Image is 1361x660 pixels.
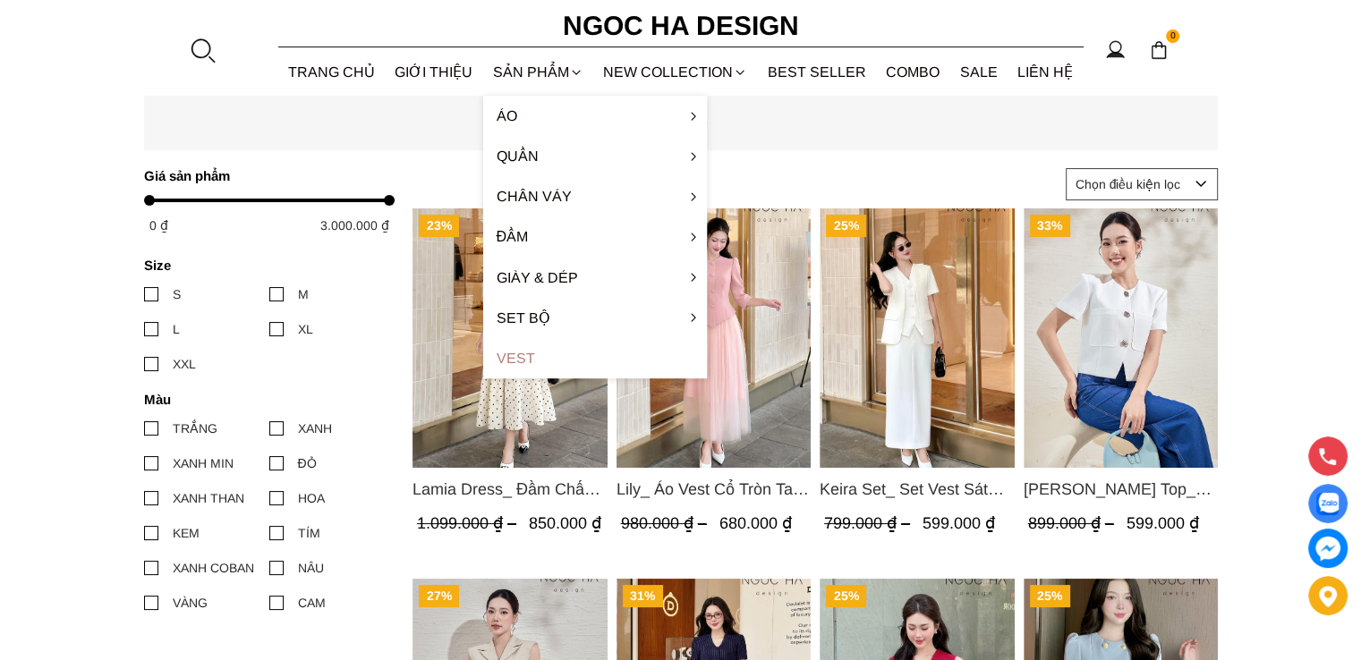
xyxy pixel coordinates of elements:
[298,523,320,543] div: TÍM
[483,298,707,338] a: Set Bộ
[173,284,181,304] div: S
[876,48,950,96] a: Combo
[616,208,811,468] img: Lily_ Áo Vest Cổ Tròn Tay Lừng Mix Chân Váy Lưới Màu Hồng A1082+CV140
[1023,477,1218,502] a: Link to Laura Top_ Áo Vest Cổ Tròn Dáng Suông Lửng A1079
[298,319,313,339] div: XL
[144,258,383,273] h4: Size
[616,208,811,468] a: Product image - Lily_ Áo Vest Cổ Tròn Tay Lừng Mix Chân Váy Lưới Màu Hồng A1082+CV140
[173,319,180,339] div: L
[593,48,758,96] a: NEW COLLECTION
[1166,30,1180,44] span: 0
[483,216,707,257] a: Đầm
[483,258,707,298] a: Giày & Dép
[173,523,200,543] div: KEM
[173,488,244,508] div: XANH THAN
[824,515,914,533] span: 799.000 ₫
[1308,484,1348,523] a: Display image
[149,218,168,233] span: 0 ₫
[820,477,1015,502] span: Keira Set_ Set Vest Sát Nách Kết Hợp Chân Váy Bút Chì Mix Áo Khoác BJ141+ A1083
[144,168,383,183] h4: Giá sản phẩm
[1126,515,1198,533] span: 599.000 ₫
[413,208,608,468] a: Product image - Lamia Dress_ Đầm Chấm Bi Cổ Vest Màu Kem D1003
[950,48,1008,96] a: SALE
[413,477,608,502] span: Lamia Dress_ Đầm Chấm Bi Cổ Vest Màu Kem D1003
[483,48,594,96] div: SẢN PHẨM
[483,136,707,176] a: Quần
[173,354,196,374] div: XXL
[620,515,710,533] span: 980.000 ₫
[385,48,483,96] a: GIỚI THIỆU
[144,94,1218,136] p: Vest
[820,208,1015,468] a: Product image - Keira Set_ Set Vest Sát Nách Kết Hợp Chân Váy Bút Chì Mix Áo Khoác BJ141+ A1083
[547,4,815,47] a: Ngoc Ha Design
[758,48,877,96] a: BEST SELLER
[173,453,234,473] div: XANH MIN
[417,515,521,533] span: 1.099.000 ₫
[298,593,326,613] div: CAM
[1023,208,1218,468] a: Product image - Laura Top_ Áo Vest Cổ Tròn Dáng Suông Lửng A1079
[1149,40,1169,60] img: img-CART-ICON-ksit0nf1
[483,96,707,136] a: Áo
[719,515,791,533] span: 680.000 ₫
[298,419,332,438] div: XANH
[413,208,608,468] img: Lamia Dress_ Đầm Chấm Bi Cổ Vest Màu Kem D1003
[1008,48,1084,96] a: LIÊN HỆ
[173,593,208,613] div: VÀNG
[1023,477,1218,502] span: [PERSON_NAME] Top_ Áo Vest Cổ Tròn Dáng Suông Lửng A1079
[1316,493,1339,515] img: Display image
[298,453,317,473] div: ĐỎ
[278,48,386,96] a: TRANG CHỦ
[1027,515,1118,533] span: 899.000 ₫
[820,477,1015,502] a: Link to Keira Set_ Set Vest Sát Nách Kết Hợp Chân Váy Bút Chì Mix Áo Khoác BJ141+ A1083
[1308,529,1348,568] a: messenger
[1023,208,1218,468] img: Laura Top_ Áo Vest Cổ Tròn Dáng Suông Lửng A1079
[616,477,811,502] span: Lily_ Áo Vest Cổ Tròn Tay Lừng Mix Chân Váy Lưới Màu Hồng A1082+CV140
[298,488,325,508] div: HOA
[298,284,309,304] div: M
[173,419,217,438] div: TRẮNG
[483,338,707,378] a: Vest
[144,392,383,407] h4: Màu
[616,477,811,502] a: Link to Lily_ Áo Vest Cổ Tròn Tay Lừng Mix Chân Váy Lưới Màu Hồng A1082+CV140
[529,515,601,533] span: 850.000 ₫
[820,208,1015,468] img: Keira Set_ Set Vest Sát Nách Kết Hợp Chân Váy Bút Chì Mix Áo Khoác BJ141+ A1083
[298,558,324,578] div: NÂU
[923,515,995,533] span: 599.000 ₫
[413,477,608,502] a: Link to Lamia Dress_ Đầm Chấm Bi Cổ Vest Màu Kem D1003
[320,218,389,233] span: 3.000.000 ₫
[173,558,254,578] div: XANH COBAN
[483,176,707,216] a: Chân váy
